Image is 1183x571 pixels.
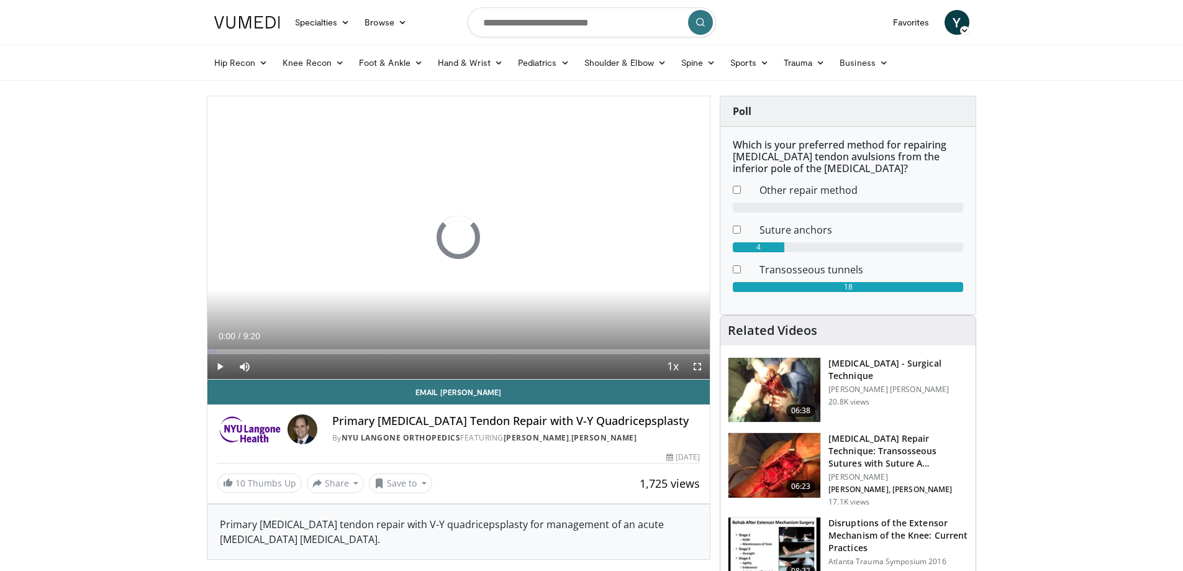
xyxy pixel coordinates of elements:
img: VuMedi Logo [214,16,280,29]
a: 10 Thumbs Up [217,473,302,493]
a: [PERSON_NAME] [571,432,637,443]
a: Favorites [886,10,937,35]
button: Play [207,354,232,379]
h6: Which is your preferred method for repairing [MEDICAL_DATA] tendon avulsions from the inferior po... [733,139,963,175]
button: Mute [232,354,257,379]
input: Search topics, interventions [468,7,716,37]
p: 20.8K views [828,397,869,407]
div: Primary [MEDICAL_DATA] tendon repair with V-Y quadricepsplasty for management of an acute [MEDICA... [220,517,698,547]
img: NYU Langone Orthopedics [217,414,283,444]
a: Hand & Wrist [430,50,510,75]
p: Atlanta Trauma Symposium 2016 [828,557,968,567]
button: Save to [369,473,432,493]
p: [PERSON_NAME] [PERSON_NAME] [828,385,968,395]
dd: Suture anchors [750,222,972,237]
a: Knee Recon [275,50,351,75]
a: Browse [357,10,414,35]
span: / [238,331,241,341]
div: 4 [733,242,784,252]
span: 9:20 [243,331,260,341]
span: 06:38 [786,404,816,417]
a: Sports [723,50,776,75]
a: Specialties [288,10,358,35]
h3: Disruptions of the Extensor Mechanism of the Knee: Current Practices [828,517,968,554]
span: 06:23 [786,480,816,493]
a: Spine [674,50,723,75]
dd: Other repair method [750,183,972,198]
div: Progress Bar [207,349,710,354]
img: Vx8lr-LI9TPdNKgn4xMDoxOjBzMTt2bJ.150x105_q85_crop-smart_upscale.jpg [728,358,820,423]
span: 1,725 views [640,476,700,491]
a: 06:38 [MEDICAL_DATA] - Surgical Technique [PERSON_NAME] [PERSON_NAME] 20.8K views [728,357,968,423]
span: 10 [235,477,245,489]
a: Business [832,50,895,75]
h3: [MEDICAL_DATA] - Surgical Technique [828,357,968,382]
a: Pediatrics [510,50,577,75]
p: 17.1K views [828,497,869,507]
img: Avatar [288,414,317,444]
div: 18 [733,282,963,292]
a: [PERSON_NAME] [504,432,569,443]
img: a284ffb3-f88c-46bb-88bb-d0d390e931a0.150x105_q85_crop-smart_upscale.jpg [728,433,820,498]
div: [DATE] [666,452,700,463]
button: Share [307,473,365,493]
p: [PERSON_NAME] [828,472,968,482]
p: [PERSON_NAME], [PERSON_NAME] [828,485,968,495]
span: 0:00 [219,331,235,341]
h4: Primary [MEDICAL_DATA] Tendon Repair with V-Y Quadricepsplasty [332,414,700,428]
a: Email [PERSON_NAME] [207,380,710,404]
a: Trauma [776,50,833,75]
a: Foot & Ankle [351,50,430,75]
a: Hip Recon [207,50,276,75]
button: Playback Rate [660,354,685,379]
h4: Related Videos [728,323,817,338]
div: By FEATURING , [332,432,700,444]
h3: [MEDICAL_DATA] Repair Technique: Transosseous Sutures with Suture A… [828,432,968,470]
button: Fullscreen [685,354,710,379]
strong: Poll [733,104,751,118]
a: 06:23 [MEDICAL_DATA] Repair Technique: Transosseous Sutures with Suture A… [PERSON_NAME] [PERSON_... [728,432,968,507]
a: Shoulder & Elbow [577,50,674,75]
a: Y [945,10,969,35]
dd: Transosseous tunnels [750,262,972,277]
video-js: Video Player [207,96,710,380]
a: NYU Langone Orthopedics [342,432,461,443]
